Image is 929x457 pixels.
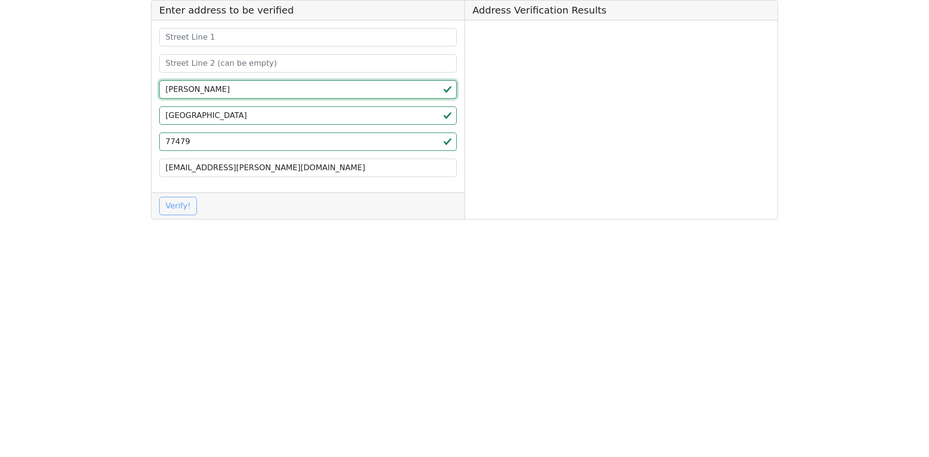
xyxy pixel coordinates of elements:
[465,0,778,20] h5: Address Verification Results
[151,0,464,20] h5: Enter address to be verified
[159,133,457,151] input: ZIP code 5 or 5+4
[159,54,457,73] input: Street Line 2 (can be empty)
[159,106,457,125] input: 2-Letter State
[159,159,457,177] input: Your Email
[159,80,457,99] input: City
[159,28,457,46] input: Street Line 1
